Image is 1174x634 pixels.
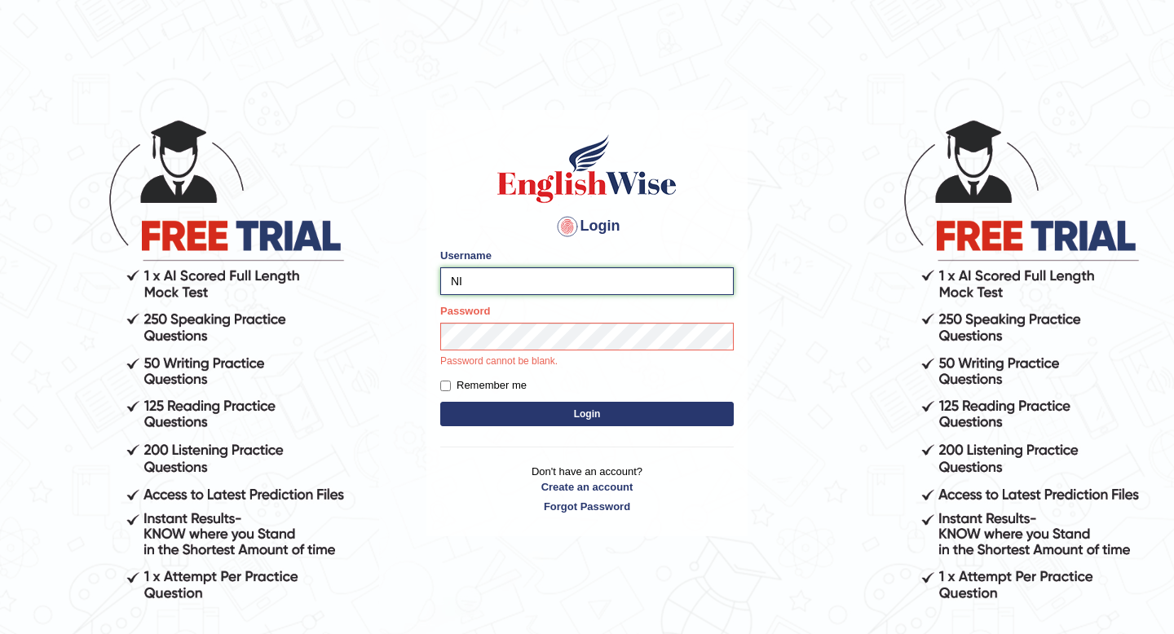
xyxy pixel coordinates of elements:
a: Create an account [440,479,734,495]
img: Logo of English Wise sign in for intelligent practice with AI [494,132,680,205]
label: Username [440,248,492,263]
p: Don't have an account? [440,464,734,514]
label: Password [440,303,490,319]
input: Remember me [440,381,451,391]
h4: Login [440,214,734,240]
a: Forgot Password [440,499,734,514]
label: Remember me [440,377,527,394]
p: Password cannot be blank. [440,354,734,369]
button: Login [440,402,734,426]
